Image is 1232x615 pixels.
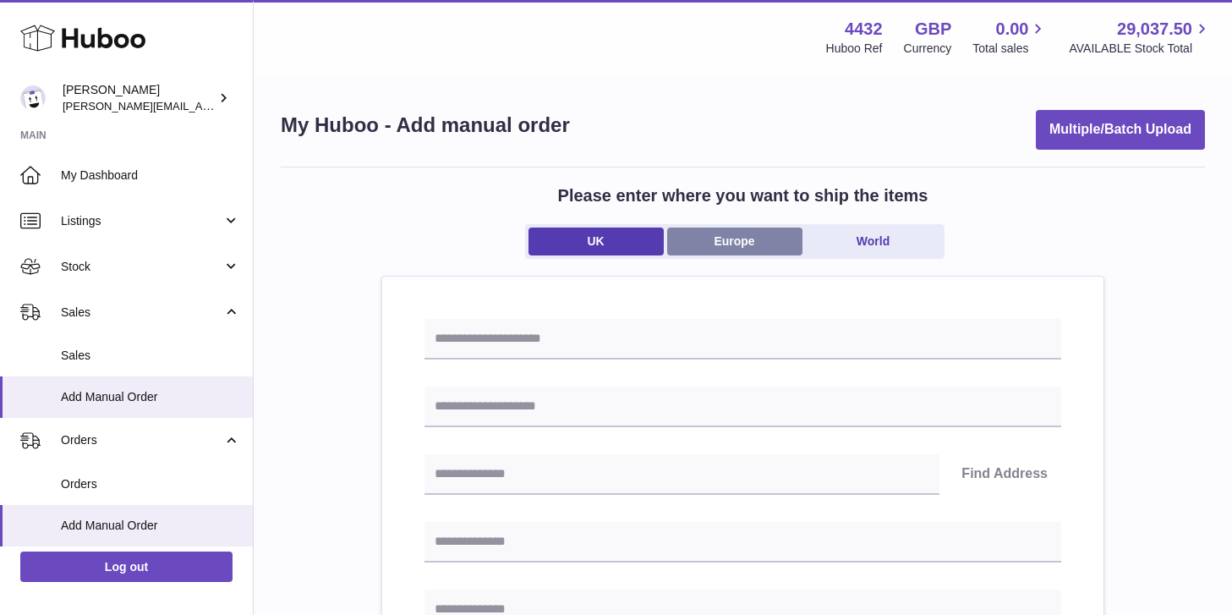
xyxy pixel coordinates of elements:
[61,348,240,364] span: Sales
[826,41,883,57] div: Huboo Ref
[996,18,1029,41] span: 0.00
[915,18,951,41] strong: GBP
[558,184,928,207] h2: Please enter where you want to ship the items
[61,476,240,492] span: Orders
[61,259,222,275] span: Stock
[281,112,570,139] h1: My Huboo - Add manual order
[528,228,664,255] a: UK
[61,432,222,448] span: Orders
[806,228,941,255] a: World
[61,389,240,405] span: Add Manual Order
[20,552,233,582] a: Log out
[1069,41,1212,57] span: AVAILABLE Stock Total
[972,18,1048,57] a: 0.00 Total sales
[904,41,952,57] div: Currency
[61,518,240,534] span: Add Manual Order
[1069,18,1212,57] a: 29,037.50 AVAILABLE Stock Total
[845,18,883,41] strong: 4432
[63,99,339,113] span: [PERSON_NAME][EMAIL_ADDRESS][DOMAIN_NAME]
[972,41,1048,57] span: Total sales
[20,85,46,111] img: akhil@amalachai.com
[63,82,215,114] div: [PERSON_NAME]
[1036,110,1205,150] button: Multiple/Batch Upload
[61,167,240,184] span: My Dashboard
[1117,18,1192,41] span: 29,037.50
[61,305,222,321] span: Sales
[667,228,802,255] a: Europe
[61,213,222,229] span: Listings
